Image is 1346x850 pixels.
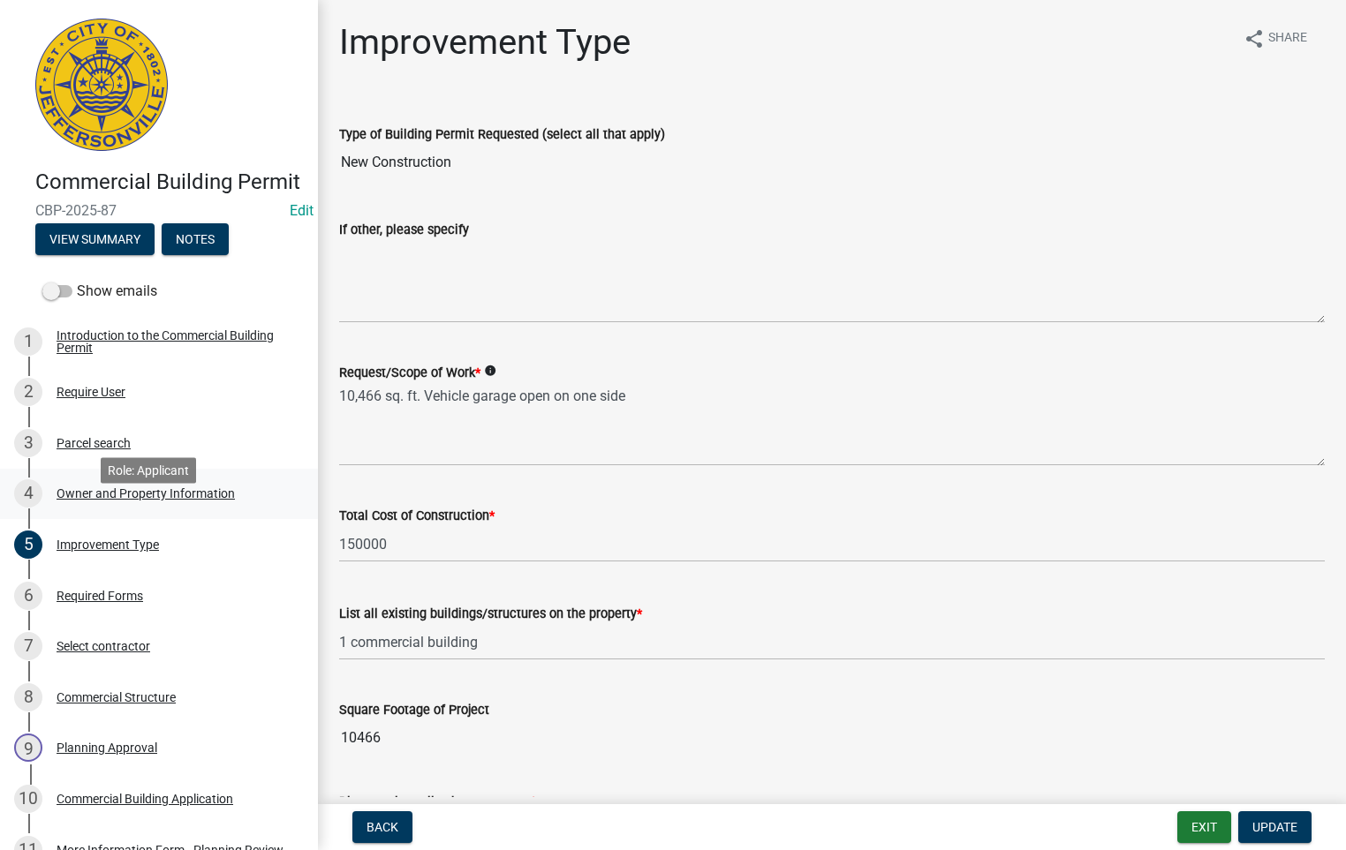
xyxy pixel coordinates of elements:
button: Notes [162,223,229,255]
div: 9 [14,733,42,762]
div: Commercial Building Application [57,793,233,805]
button: Back [352,811,412,843]
button: Exit [1177,811,1231,843]
div: Required Forms [57,590,143,602]
div: 4 [14,479,42,508]
label: Show emails [42,281,157,302]
div: Commercial Structure [57,691,176,703]
h4: Commercial Building Permit [35,169,304,195]
div: Planning Approval [57,741,157,754]
div: Require User [57,386,125,398]
i: share [1244,28,1265,49]
label: List all existing buildings/structures on the property [339,608,642,621]
i: info [484,365,496,377]
label: Square Footage of Project [339,704,489,717]
div: 10 [14,785,42,813]
div: Select contractor [57,640,150,652]
a: Edit [290,202,314,219]
div: Owner and Property Information [57,487,235,500]
wm-modal-confirm: Notes [162,233,229,247]
label: Type of Building Permit Requested (select all that apply) [339,129,665,141]
div: 5 [14,530,42,559]
label: Request/Scope of Work [339,367,480,380]
img: City of Jeffersonville, Indiana [35,19,168,151]
span: Back [367,820,398,834]
div: 2 [14,378,42,406]
span: Share [1268,28,1307,49]
button: shareShare [1229,21,1321,56]
span: Update [1252,820,1297,834]
div: 6 [14,582,42,610]
button: View Summary [35,223,155,255]
div: Parcel search [57,437,131,449]
span: CBP-2025-87 [35,202,283,219]
div: Role: Applicant [101,457,196,483]
wm-modal-confirm: Edit Application Number [290,202,314,219]
div: Introduction to the Commercial Building Permit [57,329,290,354]
div: 3 [14,429,42,457]
wm-modal-confirm: Summary [35,233,155,247]
div: 8 [14,683,42,711]
div: 7 [14,632,42,660]
button: Update [1238,811,1312,843]
div: 1 [14,327,42,356]
label: Please select all sub contractors: [339,796,536,809]
label: If other, please specify [339,224,469,237]
h1: Improvement Type [339,21,631,64]
label: Total Cost of Construction [339,510,495,523]
div: Improvement Type [57,538,159,551]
